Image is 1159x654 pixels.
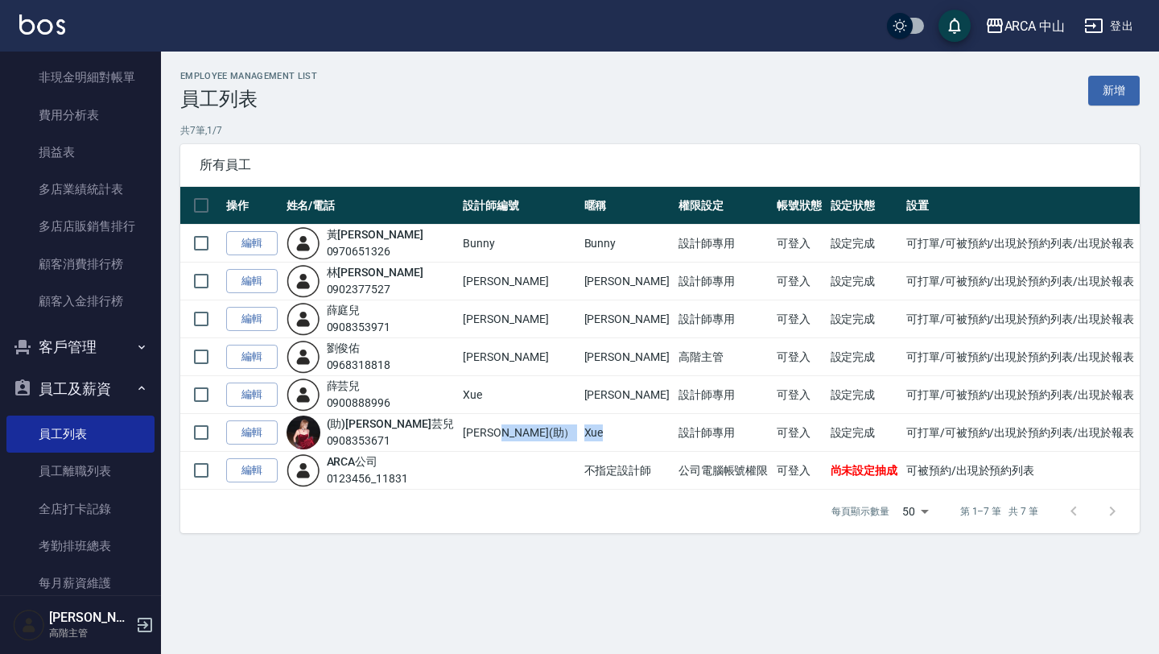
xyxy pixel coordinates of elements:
[459,414,579,452] td: [PERSON_NAME](助）
[200,157,1120,173] span: 所有員工
[287,302,320,336] img: user-login-man-human-body-mobile-person-512.png
[674,225,773,263] td: 設計師專用
[902,263,1140,300] td: 可打單/可被預約/出現於預約列表/出現於報表
[226,345,278,370] a: 編輯
[459,300,579,338] td: [PERSON_NAME]
[327,281,423,298] div: 0902377527
[827,376,902,414] td: 設定完成
[6,283,155,320] a: 顧客入金排行榜
[938,10,971,42] button: save
[902,300,1140,338] td: 可打單/可被預約/出現於預約列表/出現於報表
[580,376,674,414] td: [PERSON_NAME]
[827,414,902,452] td: 設定完成
[459,263,579,300] td: [PERSON_NAME]
[49,626,131,640] p: 高階主管
[327,304,361,317] a: 薛庭兒
[287,416,320,449] img: avatar.jpeg
[773,300,826,338] td: 可登入
[674,414,773,452] td: 設計師專用
[327,433,454,449] div: 0908353671
[674,187,773,225] th: 權限設定
[773,452,826,490] td: 可登入
[222,187,283,225] th: 操作
[327,470,408,487] div: 0123456_11831
[902,187,1140,225] th: 設置
[674,338,773,376] td: 高階主管
[226,458,278,483] a: 編輯
[773,338,826,376] td: 可登入
[327,395,391,412] div: 0900888996
[1078,11,1140,41] button: 登出
[827,300,902,338] td: 設定完成
[6,416,155,453] a: 員工列表
[6,208,155,245] a: 多店店販銷售排行
[6,490,155,528] a: 全店打卡記錄
[674,263,773,300] td: 設計師專用
[674,452,773,490] td: 公司電腦帳號權限
[327,243,423,260] div: 0970651326
[6,565,155,602] a: 每月薪資維護
[327,379,361,392] a: 薛芸兒
[1088,76,1140,106] a: 新增
[6,368,155,410] button: 員工及薪資
[902,376,1140,414] td: 可打單/可被預約/出現於預約列表/出現於報表
[327,357,391,374] div: 0968318818
[580,225,674,263] td: Bunny
[773,187,826,225] th: 帳號狀態
[831,464,898,477] span: 尚未設定抽成
[580,263,674,300] td: [PERSON_NAME]
[827,263,902,300] td: 設定完成
[49,610,131,626] h5: [PERSON_NAME]
[902,338,1140,376] td: 可打單/可被預約/出現於預約列表/出現於報表
[979,10,1072,43] button: ARCA 中山
[459,376,579,414] td: Xue
[827,338,902,376] td: 設定完成
[827,187,902,225] th: 設定狀態
[902,414,1140,452] td: 可打單/可被預約/出現於預約列表/出現於報表
[287,226,320,260] img: user-login-man-human-body-mobile-person-512.png
[226,231,278,256] a: 編輯
[6,528,155,565] a: 考勤排班總表
[327,319,391,336] div: 0908353971
[773,376,826,414] td: 可登入
[580,338,674,376] td: [PERSON_NAME]
[6,97,155,134] a: 費用分析表
[327,266,423,279] a: 林[PERSON_NAME]
[180,123,1140,138] p: 共 7 筆, 1 / 7
[6,134,155,171] a: 損益表
[902,452,1140,490] td: 可被預約/出現於預約列表
[960,504,1038,519] p: 第 1–7 筆 共 7 筆
[674,300,773,338] td: 設計師專用
[831,504,889,519] p: 每頁顯示數量
[327,341,361,354] a: 劉俊佑
[287,453,320,487] img: user-login-man-human-body-mobile-person-512.png
[226,307,278,332] a: 編輯
[287,340,320,374] img: user-login-man-human-body-mobile-person-512.png
[226,420,278,445] a: 編輯
[674,376,773,414] td: 設計師專用
[773,225,826,263] td: 可登入
[6,246,155,283] a: 顧客消費排行榜
[226,383,278,408] a: 編輯
[287,264,320,298] img: user-login-man-human-body-mobile-person-512.png
[902,225,1140,263] td: 可打單/可被預約/出現於預約列表/出現於報表
[6,453,155,490] a: 員工離職列表
[327,417,454,430] a: (助)[PERSON_NAME]芸兒
[773,414,826,452] td: 可登入
[19,14,65,35] img: Logo
[459,187,579,225] th: 設計師編號
[580,300,674,338] td: [PERSON_NAME]
[13,609,45,641] img: Person
[459,338,579,376] td: [PERSON_NAME]
[6,326,155,368] button: 客戶管理
[459,225,579,263] td: Bunny
[896,490,934,533] div: 50
[327,455,378,468] a: ARCA公司
[6,171,155,208] a: 多店業績統計表
[6,59,155,96] a: 非現金明細對帳單
[180,71,317,81] h2: Employee Management List
[580,187,674,225] th: 暱稱
[1004,16,1066,36] div: ARCA 中山
[580,414,674,452] td: Xue
[827,225,902,263] td: 設定完成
